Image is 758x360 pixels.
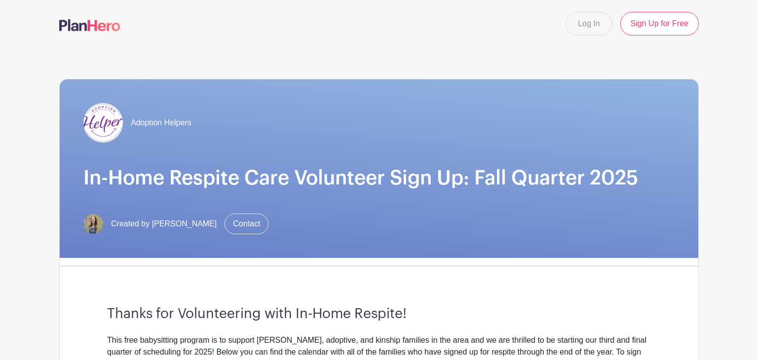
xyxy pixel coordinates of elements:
[83,166,675,190] h1: In-Home Respite Care Volunteer Sign Up: Fall Quarter 2025
[59,19,120,31] img: logo-507f7623f17ff9eddc593b1ce0a138ce2505c220e1c5a4e2b4648c50719b7d32.svg
[83,214,103,234] img: IMG_0582.jpg
[107,306,651,323] h3: Thanks for Volunteering with In-Home Respite!
[566,12,612,36] a: Log In
[83,103,123,143] img: AH%20Logo%20Smile-Flat-RBG%20(1).jpg
[131,117,191,129] span: Adoption Helpers
[620,12,699,36] a: Sign Up for Free
[225,214,268,234] a: Contact
[111,218,217,230] span: Created by [PERSON_NAME]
